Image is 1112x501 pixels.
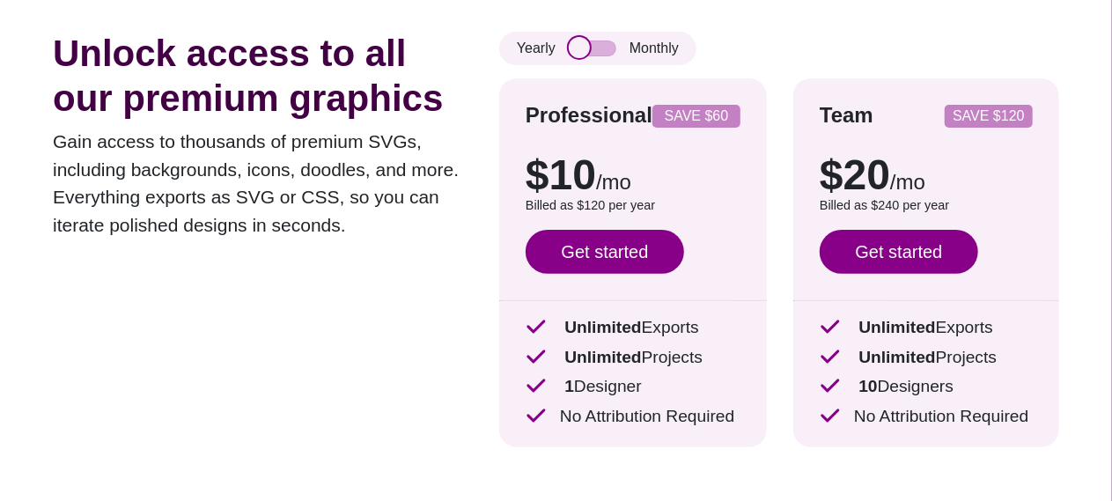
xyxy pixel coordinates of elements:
p: SAVE $120 [952,109,1026,123]
p: $20 [820,154,1033,196]
p: Designers [820,374,1033,400]
p: $10 [526,154,740,196]
span: /mo [596,170,631,194]
p: SAVE $60 [659,109,733,123]
div: Yearly Monthly [499,32,696,65]
p: Projects [820,345,1033,371]
p: Billed as $240 per year [820,196,1033,216]
strong: Unlimited [858,348,935,366]
p: No Attribution Required [526,404,740,430]
p: Exports [526,315,740,341]
a: Get started [526,230,684,274]
p: Exports [820,315,1033,341]
strong: 1 [564,377,574,395]
a: Get started [820,230,978,274]
p: Designer [526,374,740,400]
strong: Unlimited [564,348,641,366]
p: Billed as $120 per year [526,196,740,216]
p: Gain access to thousands of premium SVGs, including backgrounds, icons, doodles, and more. Everyt... [53,128,473,239]
strong: 10 [858,377,877,395]
span: /mo [890,170,925,194]
strong: Unlimited [564,318,641,336]
strong: Professional [526,103,652,127]
h1: Unlock access to all our premium graphics [53,32,473,121]
strong: Unlimited [858,318,935,336]
strong: Team [820,103,873,127]
p: No Attribution Required [820,404,1033,430]
p: Projects [526,345,740,371]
